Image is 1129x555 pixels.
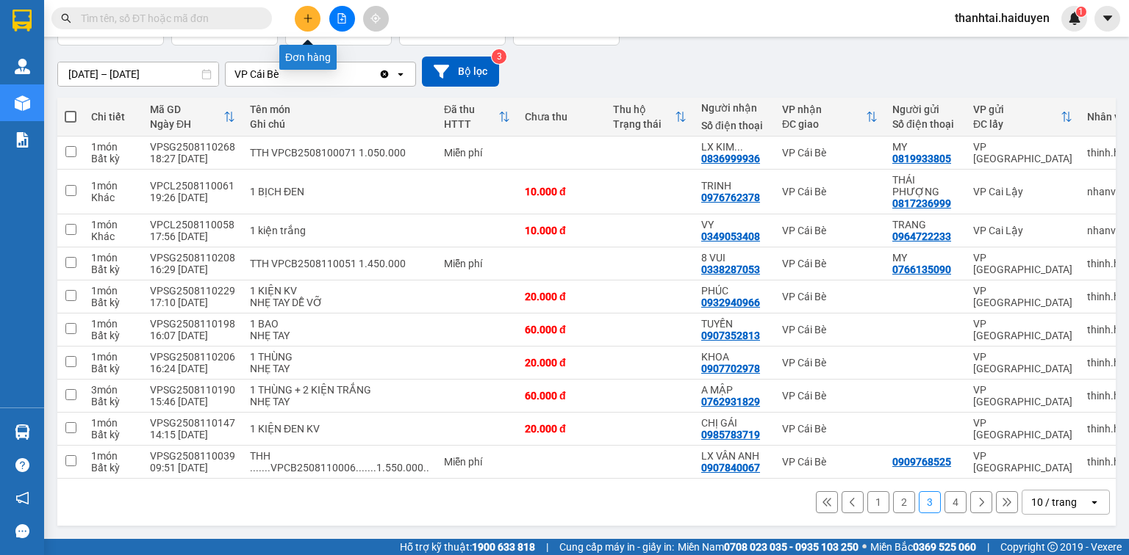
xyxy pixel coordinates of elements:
[892,252,958,264] div: MY
[701,450,767,462] div: LX VÂN ANH
[701,264,760,275] div: 0338287053
[973,141,1072,164] div: VP [GEOGRAPHIC_DATA]
[91,462,135,474] div: Bất kỳ
[701,363,760,374] div: 0907702978
[701,297,760,308] div: 0932940966
[525,111,598,123] div: Chưa thu
[701,219,767,231] div: VY
[363,6,389,32] button: aim
[250,186,429,197] div: 1 BỊCH ĐEN
[973,351,1072,374] div: VP [GEOGRAPHIC_DATA]
[280,67,282,81] input: Selected VP Cái Bè.
[892,118,958,130] div: Số điện thoại
[973,384,1072,407] div: VP [GEOGRAPHIC_DATA]
[701,384,767,396] div: A MẬP
[892,231,951,242] div: 0964722233
[150,104,223,115] div: Mã GD
[892,104,958,115] div: Người gửi
[892,174,958,197] div: THÁI PHƯỢNG
[943,9,1061,27] span: thanhtai.haiduyen
[525,357,598,369] div: 20.000 đ
[701,120,767,131] div: Số điện thoại
[250,330,429,341] div: NHẸ TAY
[250,297,429,308] div: NHẸ TAY DỄ VỠ
[893,491,915,513] button: 2
[701,192,760,203] div: 0976762378
[724,541,859,553] strong: 0708 023 035 - 0935 103 250
[295,6,320,32] button: plus
[973,118,1061,130] div: ĐC lấy
[150,285,235,297] div: VPSG2508110229
[329,6,355,32] button: file-add
[250,363,429,374] div: NHẸ TAY
[701,417,767,429] div: CHỊ GÁI
[782,118,866,130] div: ĐC giao
[150,396,235,407] div: 15:46 [DATE]
[613,118,675,130] div: Trạng thái
[701,462,760,474] div: 0907840067
[15,132,30,148] img: solution-icon
[91,219,135,231] div: 1 món
[701,231,760,242] div: 0349053408
[701,351,767,363] div: KHOA
[892,456,951,468] div: 0909768525
[1101,12,1114,25] span: caret-down
[782,104,866,115] div: VP nhận
[973,252,1072,275] div: VP [GEOGRAPHIC_DATA]
[91,297,135,308] div: Bất kỳ
[91,153,135,164] div: Bất kỳ
[250,396,429,407] div: NHẸ TAY
[250,258,429,269] div: TTH VPCB2508110051 1.450.000
[91,141,135,153] div: 1 món
[525,324,598,335] div: 60.000 đ
[701,285,767,297] div: PHÚC
[150,330,235,341] div: 16:07 [DATE]
[701,252,767,264] div: 8 VUI
[701,429,760,440] div: 0985783719
[234,67,279,81] div: VP Cái Bè
[91,192,135,203] div: Khác
[250,450,429,474] div: THH .......VPCB2508110006.......1.550.000..
[422,57,499,87] button: Bộ lọc
[150,252,235,264] div: VPSG2508110208
[150,462,235,474] div: 09:51 [DATE]
[701,396,760,407] div: 0762931829
[143,98,243,137] th: Toggle SortBy
[444,258,510,269] div: Miễn phí
[444,147,510,159] div: Miễn phí
[913,541,976,553] strong: 0369 525 060
[701,180,767,192] div: TRINH
[525,423,598,435] div: 20.000 đ
[400,539,535,555] span: Hỗ trợ kỹ thuật:
[150,384,235,396] div: VPSG2508110190
[525,186,598,197] div: 10.000 đ
[973,318,1072,341] div: VP [GEOGRAPHIC_DATA]
[701,153,760,164] div: 0836999936
[1076,7,1086,17] sup: 1
[525,291,598,302] div: 20.000 đ
[279,45,337,70] div: Đơn hàng
[973,417,1072,440] div: VP [GEOGRAPHIC_DATA]
[734,141,743,153] span: ...
[1094,6,1120,32] button: caret-down
[1068,12,1081,25] img: icon-new-feature
[250,351,429,363] div: 1 THÙNG
[606,98,694,137] th: Toggle SortBy
[337,13,347,23] span: file-add
[782,324,878,335] div: VP Cái Bè
[782,225,878,236] div: VP Cái Bè
[892,219,958,231] div: TRANG
[150,450,235,462] div: VPSG2508110039
[973,225,1072,236] div: VP Cai Lậy
[444,104,498,115] div: Đã thu
[1047,542,1058,552] span: copyright
[91,396,135,407] div: Bất kỳ
[150,417,235,429] div: VPSG2508110147
[91,318,135,330] div: 1 món
[862,544,867,550] span: ⚪️
[250,225,429,236] div: 1 kiện trắng
[15,491,29,505] span: notification
[867,491,889,513] button: 1
[1078,7,1083,17] span: 1
[701,330,760,341] div: 0907352813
